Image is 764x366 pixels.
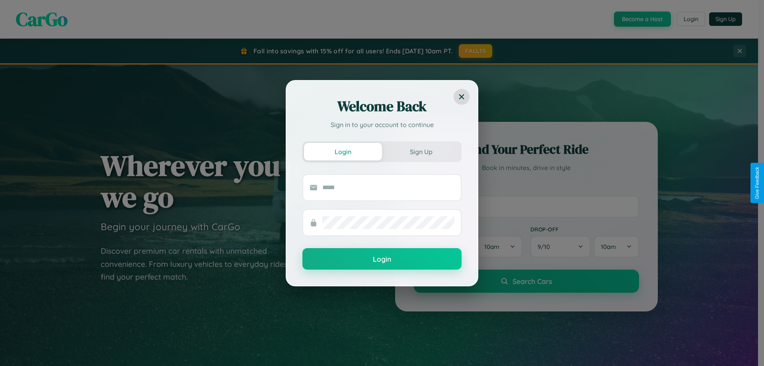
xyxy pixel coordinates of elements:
[304,143,382,160] button: Login
[382,143,460,160] button: Sign Up
[754,167,760,199] div: Give Feedback
[302,248,462,270] button: Login
[302,120,462,129] p: Sign in to your account to continue
[302,97,462,116] h2: Welcome Back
